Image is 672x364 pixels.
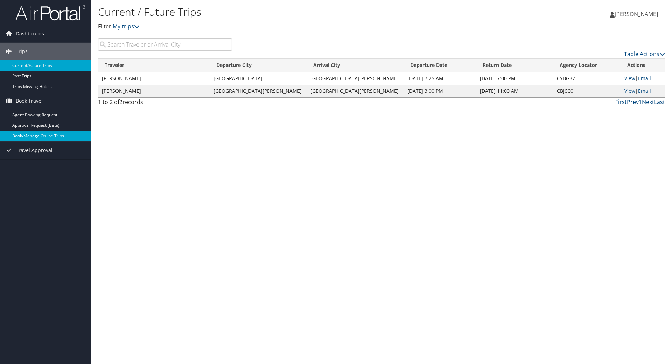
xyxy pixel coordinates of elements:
img: airportal-logo.png [15,5,85,21]
td: [GEOGRAPHIC_DATA] [210,72,307,85]
p: Filter: [98,22,476,31]
span: Trips [16,43,28,60]
a: 1 [639,98,642,106]
td: [DATE] 7:25 AM [404,72,476,85]
a: View [624,88,635,94]
span: 2 [119,98,122,106]
th: Actions [621,59,665,72]
a: Email [638,88,651,94]
td: | [621,72,665,85]
td: [PERSON_NAME] [98,72,210,85]
h1: Current / Future Trips [98,5,476,19]
th: Return Date: activate to sort column ascending [476,59,553,72]
td: | [621,85,665,97]
th: Departure Date: activate to sort column descending [404,59,476,72]
a: Email [638,75,651,82]
a: Table Actions [624,50,665,58]
td: [DATE] 11:00 AM [476,85,553,97]
a: My trips [113,22,140,30]
a: Prev [627,98,639,106]
td: [DATE] 3:00 PM [404,85,476,97]
th: Agency Locator: activate to sort column ascending [553,59,621,72]
span: [PERSON_NAME] [615,10,658,18]
a: First [615,98,627,106]
td: CBJ6C0 [553,85,621,97]
td: [GEOGRAPHIC_DATA][PERSON_NAME] [307,72,404,85]
td: [GEOGRAPHIC_DATA][PERSON_NAME] [210,85,307,97]
th: Arrival City: activate to sort column ascending [307,59,404,72]
input: Search Traveler or Arrival City [98,38,232,51]
td: [PERSON_NAME] [98,85,210,97]
span: Book Travel [16,92,43,110]
a: View [624,75,635,82]
td: [GEOGRAPHIC_DATA][PERSON_NAME] [307,85,404,97]
span: Travel Approval [16,142,52,159]
a: Last [654,98,665,106]
a: [PERSON_NAME] [610,4,665,25]
a: Next [642,98,654,106]
td: [DATE] 7:00 PM [476,72,553,85]
td: CYBG37 [553,72,621,85]
div: 1 to 2 of records [98,98,232,110]
th: Departure City: activate to sort column ascending [210,59,307,72]
span: Dashboards [16,25,44,42]
th: Traveler: activate to sort column ascending [98,59,210,72]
